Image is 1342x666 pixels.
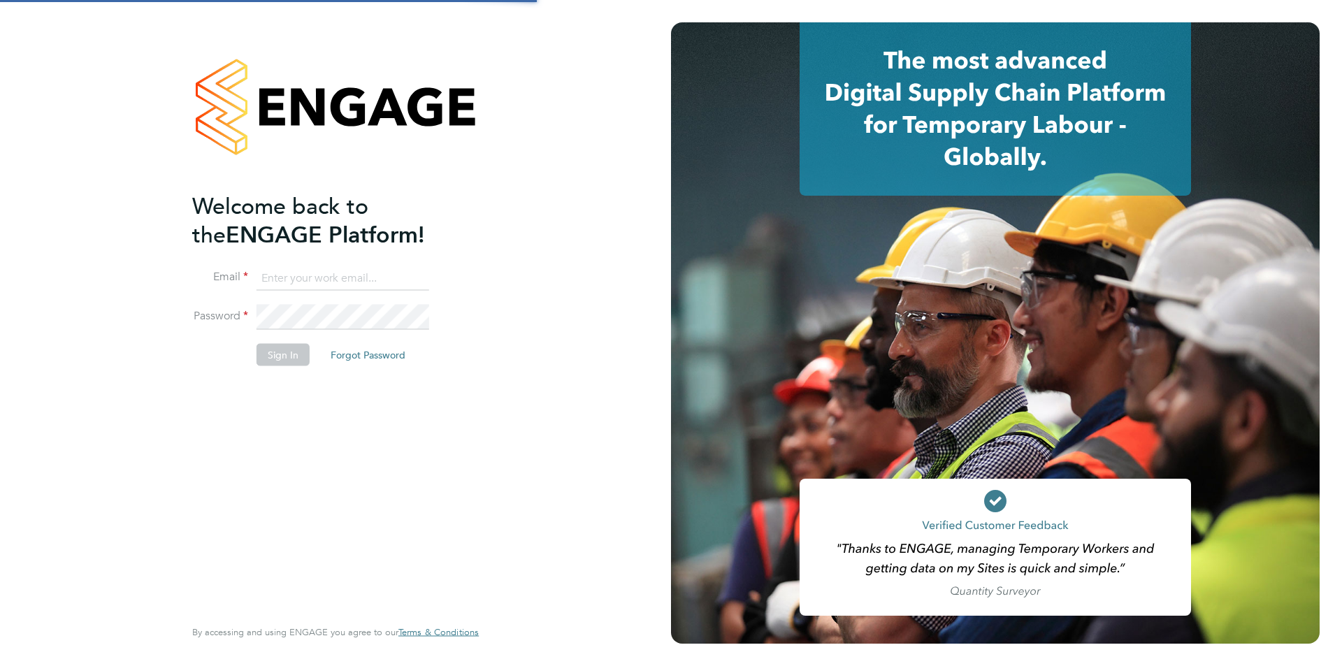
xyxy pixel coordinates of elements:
button: Forgot Password [319,344,417,366]
h2: ENGAGE Platform! [192,191,465,249]
a: Terms & Conditions [398,627,479,638]
input: Enter your work email... [257,266,429,291]
button: Sign In [257,344,310,366]
span: Terms & Conditions [398,626,479,638]
label: Email [192,270,248,284]
span: By accessing and using ENGAGE you agree to our [192,626,479,638]
span: Welcome back to the [192,192,368,248]
label: Password [192,309,248,324]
